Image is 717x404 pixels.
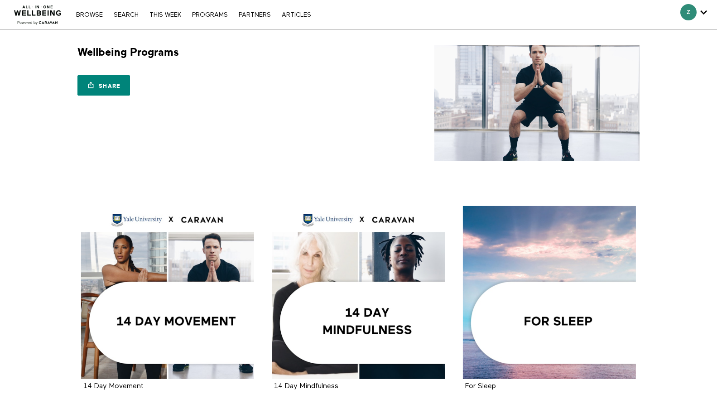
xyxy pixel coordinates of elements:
[465,383,496,390] strong: For Sleep
[109,12,143,18] a: Search
[83,383,144,390] strong: 14 Day Movement
[188,12,232,18] a: PROGRAMS
[274,383,338,390] a: 14 Day Mindfulness
[434,45,640,161] img: Wellbeing Programs
[145,12,186,18] a: THIS WEEK
[77,75,130,96] a: Share
[463,206,636,380] a: For Sleep
[465,383,496,390] a: For Sleep
[274,383,338,390] strong: 14 Day Mindfulness
[72,10,315,19] nav: Primary
[77,45,179,59] h1: Wellbeing Programs
[234,12,275,18] a: PARTNERS
[272,206,445,380] a: 14 Day Mindfulness
[72,12,107,18] a: Browse
[81,206,255,380] a: 14 Day Movement
[83,383,144,390] a: 14 Day Movement
[277,12,316,18] a: ARTICLES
